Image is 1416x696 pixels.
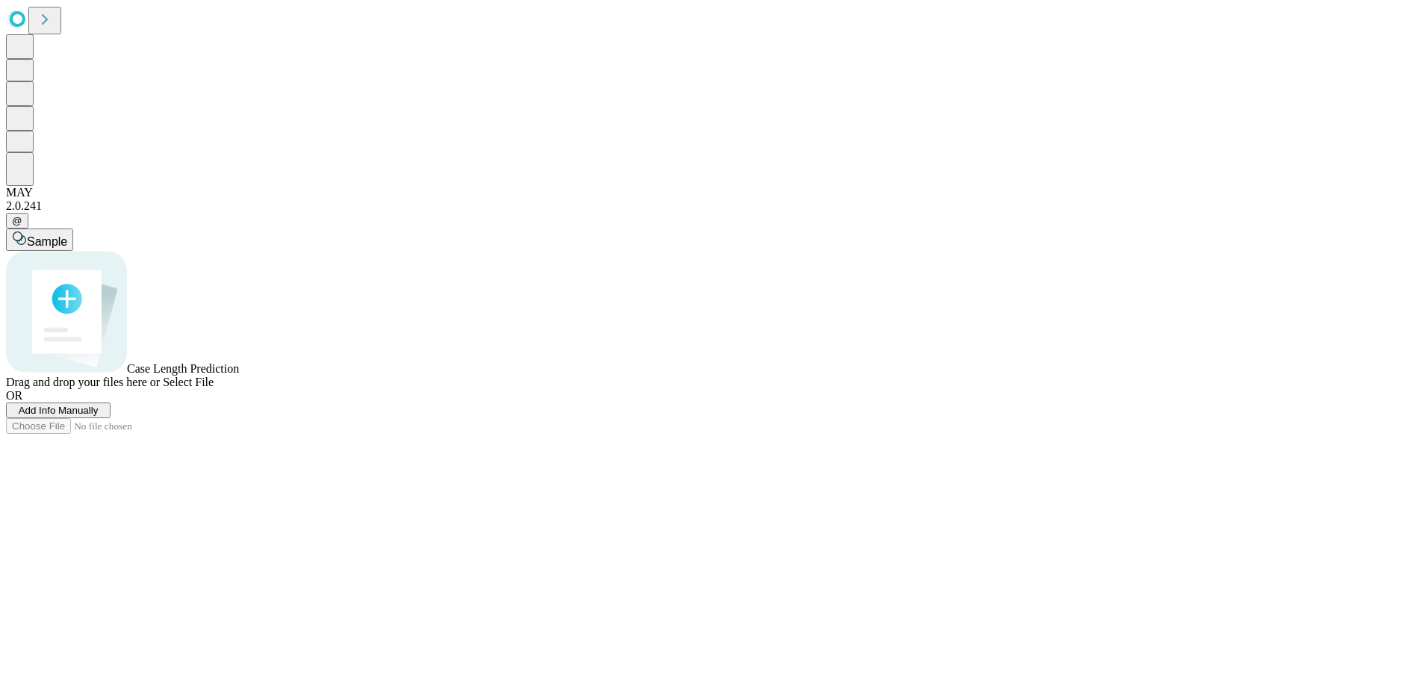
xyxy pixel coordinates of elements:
[6,376,160,388] span: Drag and drop your files here or
[6,199,1410,213] div: 2.0.241
[27,235,67,248] span: Sample
[163,376,214,388] span: Select File
[6,389,22,402] span: OR
[6,403,111,418] button: Add Info Manually
[6,229,73,251] button: Sample
[127,362,239,375] span: Case Length Prediction
[12,215,22,226] span: @
[6,186,1410,199] div: MAY
[19,405,99,416] span: Add Info Manually
[6,213,28,229] button: @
